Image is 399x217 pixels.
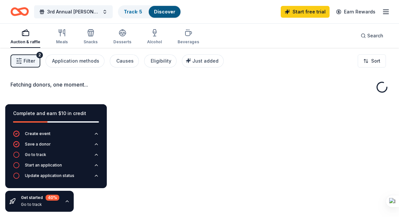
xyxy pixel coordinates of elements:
[10,26,40,48] button: Auction & raffle
[332,6,379,18] a: Earn Rewards
[178,39,199,45] div: Beverages
[182,54,224,68] button: Just added
[13,130,99,141] button: Create event
[56,26,68,48] button: Meals
[113,26,131,48] button: Desserts
[10,54,40,68] button: Filter2
[24,57,35,65] span: Filter
[110,54,139,68] button: Causes
[21,202,59,207] div: Go to track
[371,57,380,65] span: Sort
[147,26,162,48] button: Alcohol
[192,58,218,64] span: Just added
[13,141,99,151] button: Save a donor
[47,8,100,16] span: 3rd Annual [PERSON_NAME] Foundation Community Building Classic
[147,39,162,45] div: Alcohol
[178,26,199,48] button: Beverages
[52,57,99,65] div: Application methods
[84,39,98,45] div: Snacks
[116,57,134,65] div: Causes
[13,109,99,117] div: Complete and earn $10 in credit
[358,54,386,68] button: Sort
[36,52,43,58] div: 2
[25,131,50,136] div: Create event
[144,54,177,68] button: Eligibility
[281,6,330,18] a: Start free trial
[118,5,181,18] button: Track· 5Discover
[46,54,104,68] button: Application methods
[10,81,389,89] div: Fetching donors, one moment...
[34,5,113,18] button: 3rd Annual [PERSON_NAME] Foundation Community Building Classic
[13,151,99,162] button: Go to track
[10,39,40,45] div: Auction & raffle
[25,152,46,157] div: Go to track
[21,195,59,201] div: Get started
[124,9,142,14] a: Track· 5
[13,172,99,183] button: Update application status
[355,29,389,42] button: Search
[154,9,175,14] a: Discover
[113,39,131,45] div: Desserts
[367,32,383,40] span: Search
[25,173,74,178] div: Update application status
[25,142,51,147] div: Save a donor
[84,26,98,48] button: Snacks
[56,39,68,45] div: Meals
[10,4,29,19] a: Home
[25,163,62,168] div: Start an application
[151,57,171,65] div: Eligibility
[13,162,99,172] button: Start an application
[46,195,59,201] div: 40 %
